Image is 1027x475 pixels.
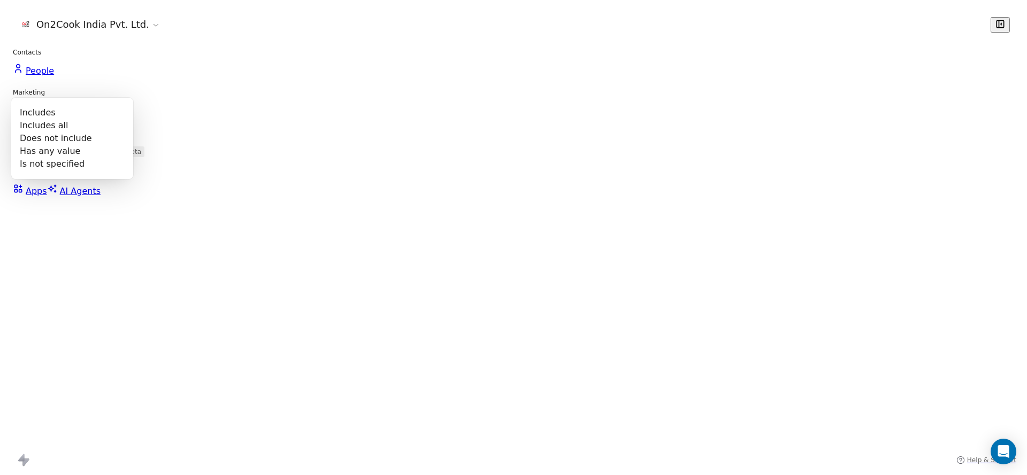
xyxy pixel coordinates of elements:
[13,180,47,201] a: Apps
[60,186,101,196] span: AI Agents
[13,45,41,60] span: Contacts
[26,186,47,196] span: Apps
[19,18,32,30] img: on2cook%20logo-04%20copy.jpg
[13,60,54,81] a: People
[17,15,163,34] button: On2Cook India Pvt. Ltd.
[26,66,54,76] span: People
[20,119,125,132] div: Includes all
[47,180,101,201] a: AI Agents
[991,439,1016,464] div: Open Intercom Messenger
[20,145,125,158] div: Has any value
[20,158,125,170] div: Is not specified
[36,18,149,32] span: On2Cook India Pvt. Ltd.
[956,456,1016,464] a: Help & Support
[20,132,125,145] div: Does not include
[20,106,125,170] div: Suggestions
[20,106,125,119] div: Includes
[123,146,144,157] span: Beta
[13,85,45,100] span: Marketing
[967,456,1016,464] span: Help & Support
